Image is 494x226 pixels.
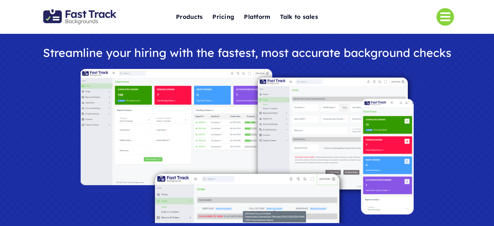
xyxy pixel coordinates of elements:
img: Fast Track Backgrounds Platform [81,69,414,223]
a: Fast Track Backgrounds Logo [43,9,116,16]
span: Pricing [212,12,234,22]
span: Platform [244,12,270,22]
img: Fast Track Backgrounds Logo [43,9,116,24]
nav: One Page [143,1,351,33]
a: Pricing [212,10,234,24]
h1: Streamline your hiring with the fastest, most accurate background checks [36,47,458,59]
a: Talk to sales [280,10,318,24]
span: Products [176,12,203,22]
span: Talk to sales [280,12,318,22]
a: Link to # [436,8,454,26]
a: Platform [244,10,270,24]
